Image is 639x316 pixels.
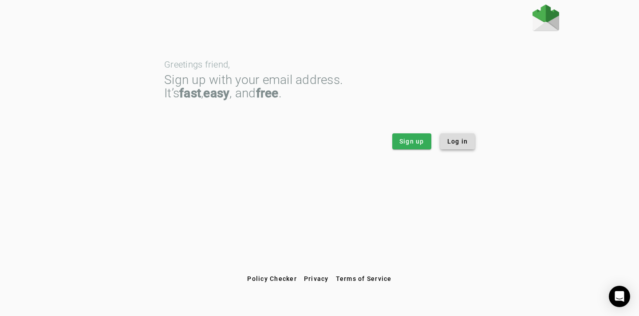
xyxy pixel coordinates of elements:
span: Log in [447,137,468,146]
button: Privacy [300,271,332,287]
button: Terms of Service [332,271,395,287]
span: Terms of Service [336,275,392,282]
button: Policy Checker [244,271,300,287]
img: Fraudmarc Logo [532,4,559,31]
div: Open Intercom Messenger [609,286,630,307]
span: Policy Checker [247,275,297,282]
strong: fast [179,86,201,100]
button: Sign up [392,133,431,149]
button: Log in [440,133,475,149]
span: Sign up [399,137,424,146]
span: Privacy [304,275,329,282]
div: Sign up with your email address. It’s , , and . [164,73,475,100]
strong: easy [203,86,229,100]
strong: free [256,86,279,100]
div: Greetings friend, [164,60,475,69]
